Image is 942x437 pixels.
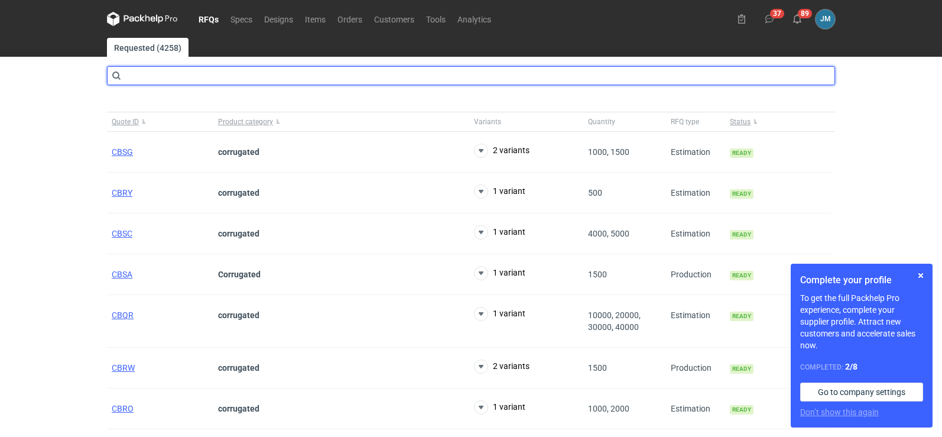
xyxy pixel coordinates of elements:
svg: Packhelp Pro [107,12,178,26]
strong: corrugated [218,229,259,238]
p: To get the full Packhelp Pro experience, complete your supplier profile. Attract new customers an... [800,292,923,351]
span: Ready [730,271,753,280]
button: 1 variant [474,184,525,199]
button: 1 variant [474,266,525,280]
span: Ready [730,230,753,239]
span: Ready [730,312,753,321]
button: Status [725,112,831,131]
strong: Corrugated [218,270,261,279]
strong: corrugated [218,188,259,198]
a: CBSC [112,229,132,238]
a: Analytics [451,12,497,26]
button: Don’t show this again [800,406,879,418]
a: Go to company settings [800,383,923,402]
a: Designs [258,12,299,26]
a: RFQs [193,12,225,26]
a: CBQR [112,310,134,320]
span: 1500 [588,363,607,373]
strong: corrugated [218,147,259,157]
a: Requested (4258) [107,38,189,57]
div: Estimation [666,132,725,173]
h1: Complete your profile [800,273,923,287]
span: Quantity [588,117,615,127]
button: 1 variant [474,225,525,239]
a: CBSG [112,147,133,157]
strong: corrugated [218,310,259,320]
div: Estimation [666,213,725,254]
a: Tools [420,12,451,26]
strong: corrugated [218,404,259,413]
button: 89 [788,9,807,28]
span: 1000, 1500 [588,147,629,157]
div: Production [666,254,725,295]
span: 500 [588,188,602,198]
div: Joanna Myślak [816,9,835,29]
div: Estimation [666,389,725,429]
button: 1 variant [474,307,525,321]
span: 4000, 5000 [588,229,629,238]
a: Specs [225,12,258,26]
span: 10000, 20000, 30000, 40000 [588,310,641,332]
a: CBRY [112,188,132,198]
button: 37 [760,9,779,28]
div: Production [666,348,725,389]
span: Ready [730,405,753,415]
div: Completed: [800,361,923,373]
button: Quote ID [107,112,213,131]
span: Ready [730,189,753,199]
span: Product category [218,117,273,127]
span: Status [730,117,751,127]
span: Quote ID [112,117,139,127]
span: Variants [474,117,501,127]
span: Ready [730,364,753,374]
div: Estimation [666,295,725,348]
a: Items [299,12,332,26]
button: 2 variants [474,144,530,158]
a: CBRO [112,404,134,413]
span: 1000, 2000 [588,404,629,413]
a: Orders [332,12,368,26]
strong: corrugated [218,363,259,373]
a: CBRW [112,363,135,373]
a: CBSA [112,270,132,279]
button: Product category [213,112,469,131]
button: 1 variant [474,400,525,415]
a: Customers [368,12,420,26]
span: RFQ type [671,117,699,127]
button: JM [816,9,835,29]
strong: 2 / 8 [845,362,857,371]
span: Ready [730,148,753,158]
div: Estimation [666,173,725,213]
button: Skip for now [914,268,928,283]
button: 2 variants [474,360,530,374]
span: 1500 [588,270,607,279]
